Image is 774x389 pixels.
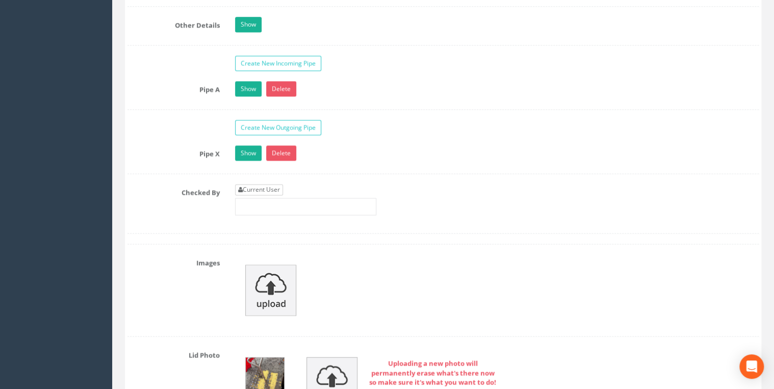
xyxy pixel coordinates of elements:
a: Delete [266,81,296,96]
label: Other Details [120,17,227,30]
strong: Uploading a new photo will permanently erase what's there now so make sure it's what you want to do! [369,358,496,386]
a: Show [235,17,262,32]
a: Show [235,81,262,96]
label: Checked By [120,184,227,197]
label: Lid Photo [120,347,227,360]
a: Delete [266,145,296,161]
label: Pipe X [120,145,227,159]
a: Create New Incoming Pipe [235,56,321,71]
a: Create New Outgoing Pipe [235,120,321,135]
img: upload_icon.png [245,265,296,316]
label: Images [120,254,227,268]
a: Current User [235,184,283,195]
label: Pipe A [120,81,227,94]
div: Open Intercom Messenger [739,354,764,379]
a: Show [235,145,262,161]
